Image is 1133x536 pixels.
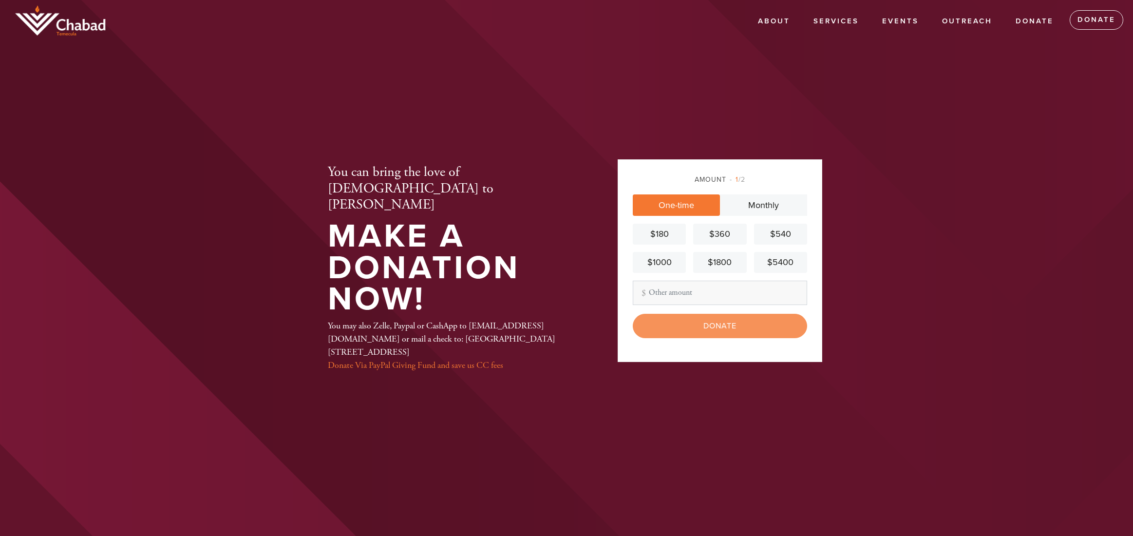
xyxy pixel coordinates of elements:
[633,174,807,185] div: Amount
[633,252,686,273] a: $1000
[754,252,807,273] a: $5400
[1070,10,1123,30] a: Donate
[720,194,807,216] a: Monthly
[758,256,803,269] div: $5400
[754,224,807,245] a: $540
[633,224,686,245] a: $180
[637,228,682,241] div: $180
[693,224,746,245] a: $360
[935,12,1000,31] a: Outreach
[15,5,107,36] img: Temecula-orange-cropped.gif
[806,12,866,31] a: Services
[328,164,586,213] h2: You can bring the love of [DEMOGRAPHIC_DATA] to [PERSON_NAME]
[730,175,745,184] span: /2
[633,281,807,305] input: Other amount
[751,12,797,31] a: About
[637,256,682,269] div: $1000
[697,256,742,269] div: $1800
[633,194,720,216] a: One-time
[875,12,926,31] a: Events
[328,360,503,371] a: Donate Via PayPal Giving Fund and save us CC fees
[693,252,746,273] a: $1800
[328,319,586,372] div: You may also Zelle, Paypal or CashApp to [EMAIL_ADDRESS][DOMAIN_NAME] or mail a check to: [GEOGRA...
[1008,12,1061,31] a: Donate
[758,228,803,241] div: $540
[328,221,586,315] h1: Make a Donation Now!
[736,175,738,184] span: 1
[697,228,742,241] div: $360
